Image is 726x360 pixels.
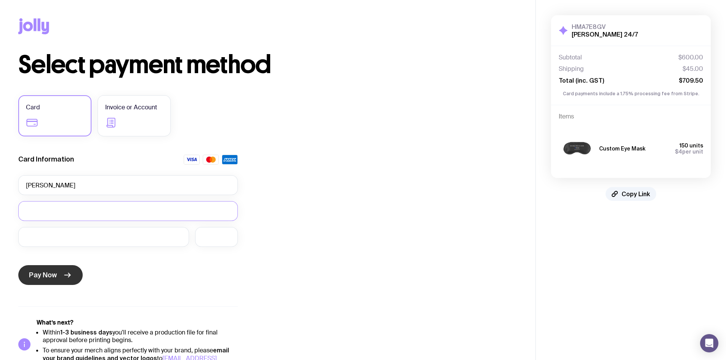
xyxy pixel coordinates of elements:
span: $709.50 [679,77,703,84]
span: Shipping [559,65,584,73]
iframe: Secure CVC input frame [203,233,230,240]
span: Total (inc. GST) [559,77,604,84]
label: Card Information [18,155,74,164]
span: Copy Link [622,190,650,198]
input: Full name [18,175,238,195]
span: $4 [675,149,682,155]
h2: [PERSON_NAME] 24/7 [572,30,638,38]
iframe: Secure card number input frame [26,207,230,214]
span: $45.00 [683,65,703,73]
span: per unit [675,149,703,155]
span: 150 units [680,142,703,149]
button: Copy Link [606,187,656,201]
li: Within you'll receive a production file for final approval before printing begins. [43,328,238,344]
strong: 1-3 business days [60,329,112,336]
span: Pay Now [29,270,57,280]
h5: What’s next? [37,319,238,326]
p: Card payments include a 1.75% processing fee from Stripe. [559,90,703,97]
button: Pay Now [18,265,83,285]
h3: HMA7E8GV [572,23,638,30]
h3: Custom Eye Mask [599,146,646,152]
span: Invoice or Account [105,103,157,112]
h4: Items [559,113,703,120]
span: Subtotal [559,54,582,61]
div: Open Intercom Messenger [700,334,718,352]
span: $600.00 [678,54,703,61]
span: Card [26,103,40,112]
h1: Select payment method [18,53,517,77]
iframe: Secure expiration date input frame [26,233,181,240]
